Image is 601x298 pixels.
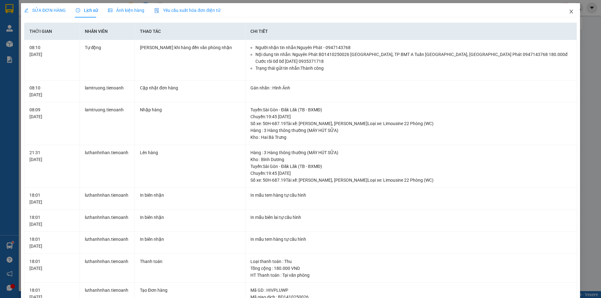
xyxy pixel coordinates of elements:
div: 18:01 [DATE] [29,236,74,250]
th: Thao tác [135,23,245,40]
div: 21:31 [DATE] [29,149,74,163]
div: Nhập hàng [140,106,240,113]
div: Kho : Bình Dương [250,156,572,163]
div: Kho : Hai Bà Trưng [250,134,572,141]
div: 18:01 [DATE] [29,214,74,228]
span: clock-circle [76,8,80,13]
div: 18:01 [DATE] [29,192,74,205]
th: Chi tiết [245,23,577,40]
div: Lên hàng [140,149,240,156]
span: edit [24,8,28,13]
td: lamtruong.tienoanh [80,80,135,103]
td: lamtruong.tienoanh [80,102,135,145]
div: In mẫu tem hàng tự cấu hình [250,236,572,243]
div: Hàng : 3 Hàng thông thường (MÁY HÚT SỮA) [250,149,572,156]
td: Tự động [80,40,135,80]
img: icon [154,8,159,13]
div: Tổng cộng : 180.000 VND [250,265,572,272]
div: Loại thanh toán : Thu [250,258,572,265]
td: luthanhnhan.tienoanh [80,232,135,254]
div: Tuyến : Sài Gòn - Đăk Lăk (TB - BXMĐ) Chuyến: 19:45 [DATE] Số xe: 50H-687.19 Tài xế: [PERSON_NAME... [250,106,572,127]
div: Tạo Đơn hàng [140,287,240,294]
li: Nội dung tin nhắn: Nguyên Phát BD1410250026 [GEOGRAPHIC_DATA], TP BMT A Tuấn [GEOGRAPHIC_DATA], [... [255,51,572,65]
span: Yêu cầu xuất hóa đơn điện tử [154,8,220,13]
div: In mẫu tem hàng tự cấu hình [250,192,572,199]
td: luthanhnhan.tienoanh [80,254,135,283]
th: Nhân viên [80,23,135,40]
div: In mẫu biên lai tự cấu hình [250,214,572,221]
td: luthanhnhan.tienoanh [80,145,135,188]
button: Close [562,3,580,21]
div: In biên nhận [140,214,240,221]
span: Ảnh kiện hàng [108,8,144,13]
div: 18:01 [DATE] [29,258,74,272]
div: Gán nhãn : Hình Ảnh [250,84,572,91]
div: Tuyến : Sài Gòn - Đăk Lăk (TB - BXMĐ) Chuyến: 19:45 [DATE] Số xe: 50H-687.19 Tài xế: [PERSON_NAME... [250,163,572,184]
div: Cập nhật đơn hàng [140,84,240,91]
div: Hàng : 3 Hàng thông thường (MÁY HÚT SỮA) [250,127,572,134]
div: 08:09 [DATE] [29,106,74,120]
li: Trạng thái gửi tin nhắn: Thành công [255,65,572,72]
div: Mã GD : HIVPLUWP [250,287,572,294]
span: close [569,9,574,14]
div: 08:10 [DATE] [29,44,74,58]
div: [PERSON_NAME] khi hàng đến văn phòng nhận [140,44,240,51]
td: luthanhnhan.tienoanh [80,210,135,232]
td: luthanhnhan.tienoanh [80,188,135,210]
span: Lịch sử [76,8,98,13]
div: Thanh toán [140,258,240,265]
li: Người nhận tin nhắn: Nguyên Phát - 0947143768 [255,44,572,51]
div: 08:10 [DATE] [29,84,74,98]
div: In biên nhận [140,236,240,243]
th: Thời gian [24,23,80,40]
div: In biên nhận [140,192,240,199]
span: SỬA ĐƠN HÀNG [24,8,66,13]
div: HT Thanh toán : Tại văn phòng [250,272,572,279]
span: picture [108,8,112,13]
